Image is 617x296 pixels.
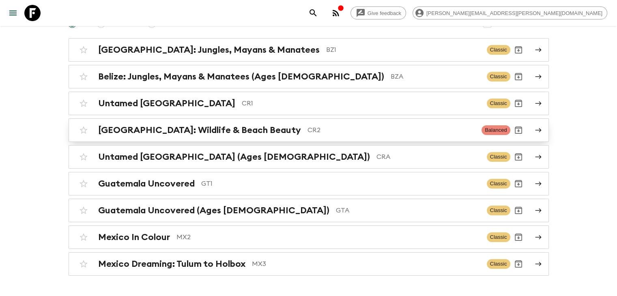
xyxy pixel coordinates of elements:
h2: Belize: Jungles, Mayans & Manatees (Ages [DEMOGRAPHIC_DATA]) [98,71,384,82]
span: Give feedback [363,10,406,16]
a: Mexico Dreaming: Tulum to HolboxMX3ClassicArchive [69,252,549,276]
span: Classic [487,72,510,82]
span: [PERSON_NAME][EMAIL_ADDRESS][PERSON_NAME][DOMAIN_NAME] [422,10,607,16]
span: Classic [487,99,510,108]
button: Archive [510,42,527,58]
span: Balanced [482,125,510,135]
span: Classic [487,232,510,242]
button: Archive [510,69,527,85]
button: Archive [510,256,527,272]
h2: [GEOGRAPHIC_DATA]: Wildlife & Beach Beauty [98,125,301,135]
button: Archive [510,149,527,165]
h2: Untamed [GEOGRAPHIC_DATA] [98,98,235,109]
span: Classic [487,179,510,189]
a: Belize: Jungles, Mayans & Manatees (Ages [DEMOGRAPHIC_DATA])BZAClassicArchive [69,65,549,88]
a: [GEOGRAPHIC_DATA]: Jungles, Mayans & ManateesBZ1ClassicArchive [69,38,549,62]
h2: Guatemala Uncovered [98,178,195,189]
h2: Untamed [GEOGRAPHIC_DATA] (Ages [DEMOGRAPHIC_DATA]) [98,152,370,162]
span: Classic [487,152,510,162]
button: menu [5,5,21,21]
h2: Mexico Dreaming: Tulum to Holbox [98,259,245,269]
p: CR2 [307,125,475,135]
a: Guatemala Uncovered (Ages [DEMOGRAPHIC_DATA])GTAClassicArchive [69,199,549,222]
p: MX3 [252,259,480,269]
button: Archive [510,229,527,245]
button: search adventures [305,5,321,21]
span: Classic [487,259,510,269]
a: Give feedback [350,6,406,19]
p: GTA [336,206,480,215]
button: Archive [510,202,527,219]
span: Classic [487,206,510,215]
button: Archive [510,95,527,112]
p: BZ1 [326,45,480,55]
div: [PERSON_NAME][EMAIL_ADDRESS][PERSON_NAME][DOMAIN_NAME] [413,6,607,19]
p: CR1 [242,99,480,108]
span: Classic [487,45,510,55]
h2: Guatemala Uncovered (Ages [DEMOGRAPHIC_DATA]) [98,205,329,216]
p: MX2 [176,232,480,242]
a: [GEOGRAPHIC_DATA]: Wildlife & Beach BeautyCR2BalancedArchive [69,118,549,142]
button: Archive [510,176,527,192]
h2: [GEOGRAPHIC_DATA]: Jungles, Mayans & Manatees [98,45,320,55]
p: BZA [391,72,480,82]
button: Archive [510,122,527,138]
a: Mexico In ColourMX2ClassicArchive [69,225,549,249]
a: Untamed [GEOGRAPHIC_DATA] (Ages [DEMOGRAPHIC_DATA])CRAClassicArchive [69,145,549,169]
a: Guatemala UncoveredGT1ClassicArchive [69,172,549,195]
p: GT1 [201,179,480,189]
a: Untamed [GEOGRAPHIC_DATA]CR1ClassicArchive [69,92,549,115]
p: CRA [376,152,480,162]
h2: Mexico In Colour [98,232,170,242]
